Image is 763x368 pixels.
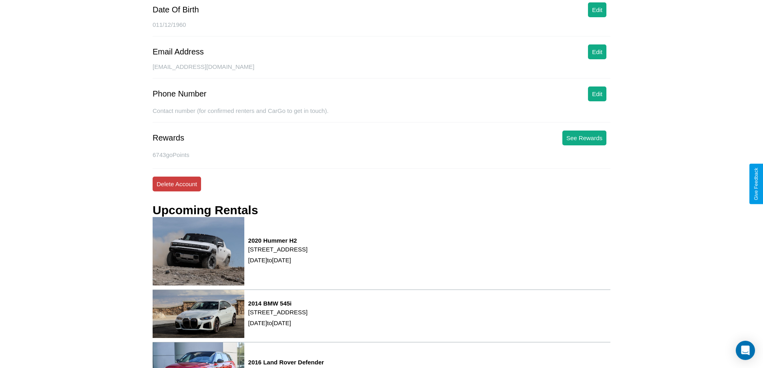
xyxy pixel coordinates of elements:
[153,177,201,191] button: Delete Account
[248,318,308,328] p: [DATE] to [DATE]
[153,203,258,217] h3: Upcoming Rentals
[153,89,207,99] div: Phone Number
[248,255,308,265] p: [DATE] to [DATE]
[588,2,606,17] button: Edit
[153,21,610,36] div: 011/12/1960
[562,131,606,145] button: See Rewards
[248,237,308,244] h3: 2020 Hummer H2
[248,300,308,307] h3: 2014 BMW 545i
[248,307,308,318] p: [STREET_ADDRESS]
[153,63,610,78] div: [EMAIL_ADDRESS][DOMAIN_NAME]
[153,149,610,160] p: 6743 goPoints
[153,290,244,338] img: rental
[588,86,606,101] button: Edit
[736,341,755,360] div: Open Intercom Messenger
[153,217,244,286] img: rental
[153,47,204,56] div: Email Address
[248,359,341,366] h3: 2016 Land Rover Defender
[153,133,184,143] div: Rewards
[753,168,759,200] div: Give Feedback
[153,107,610,123] div: Contact number (for confirmed renters and CarGo to get in touch).
[153,5,199,14] div: Date Of Birth
[248,244,308,255] p: [STREET_ADDRESS]
[588,44,606,59] button: Edit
